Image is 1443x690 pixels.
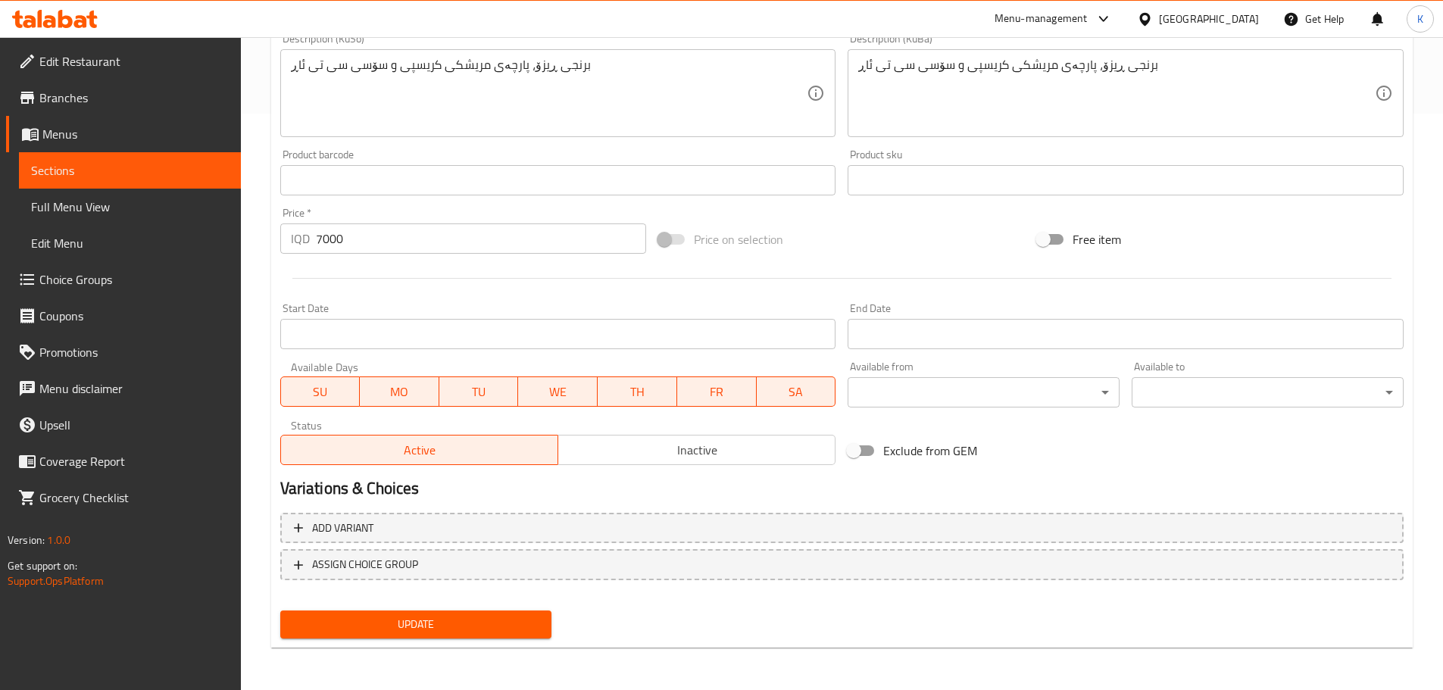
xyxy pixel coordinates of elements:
[445,381,513,403] span: TU
[558,435,836,465] button: Inactive
[6,116,241,152] a: Menus
[6,261,241,298] a: Choice Groups
[604,381,671,403] span: TH
[42,125,229,143] span: Menus
[995,10,1088,28] div: Menu-management
[39,416,229,434] span: Upsell
[31,234,229,252] span: Edit Menu
[39,270,229,289] span: Choice Groups
[1132,377,1404,407] div: ​
[19,225,241,261] a: Edit Menu
[280,435,558,465] button: Active
[598,376,677,407] button: TH
[287,381,355,403] span: SU
[677,376,757,407] button: FR
[360,376,439,407] button: MO
[19,189,241,225] a: Full Menu View
[6,298,241,334] a: Coupons
[312,555,418,574] span: ASSIGN CHOICE GROUP
[39,52,229,70] span: Edit Restaurant
[518,376,598,407] button: WE
[683,381,751,403] span: FR
[6,43,241,80] a: Edit Restaurant
[280,513,1404,544] button: Add variant
[848,377,1120,407] div: ​
[8,556,77,576] span: Get support on:
[292,615,540,634] span: Update
[280,376,361,407] button: SU
[280,549,1404,580] button: ASSIGN CHOICE GROUP
[39,379,229,398] span: Menu disclaimer
[763,381,830,403] span: SA
[8,530,45,550] span: Version:
[883,442,977,460] span: Exclude from GEM
[39,307,229,325] span: Coupons
[280,165,836,195] input: Please enter product barcode
[564,439,829,461] span: Inactive
[6,80,241,116] a: Branches
[6,443,241,479] a: Coverage Report
[280,477,1404,500] h2: Variations & Choices
[1417,11,1423,27] span: K
[8,571,104,591] a: Support.OpsPlatform
[6,479,241,516] a: Grocery Checklist
[287,439,552,461] span: Active
[39,452,229,470] span: Coverage Report
[31,161,229,180] span: Sections
[757,376,836,407] button: SA
[858,58,1375,130] textarea: برنجی ڕیزۆ، پارچەی مریشکی کریسپی و سۆسی سی تی ئاڕ
[31,198,229,216] span: Full Menu View
[39,89,229,107] span: Branches
[1073,230,1121,248] span: Free item
[848,165,1404,195] input: Please enter product sku
[694,230,783,248] span: Price on selection
[19,152,241,189] a: Sections
[291,229,310,248] p: IQD
[6,334,241,370] a: Promotions
[39,343,229,361] span: Promotions
[47,530,70,550] span: 1.0.0
[280,610,552,638] button: Update
[39,489,229,507] span: Grocery Checklist
[312,519,373,538] span: Add variant
[6,370,241,407] a: Menu disclaimer
[439,376,519,407] button: TU
[1159,11,1259,27] div: [GEOGRAPHIC_DATA]
[524,381,592,403] span: WE
[291,58,807,130] textarea: برنجی ڕیزۆ، پارچەی مریشکی کریسپی و سۆسی سی تی ئاڕ
[316,223,647,254] input: Please enter price
[6,407,241,443] a: Upsell
[366,381,433,403] span: MO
